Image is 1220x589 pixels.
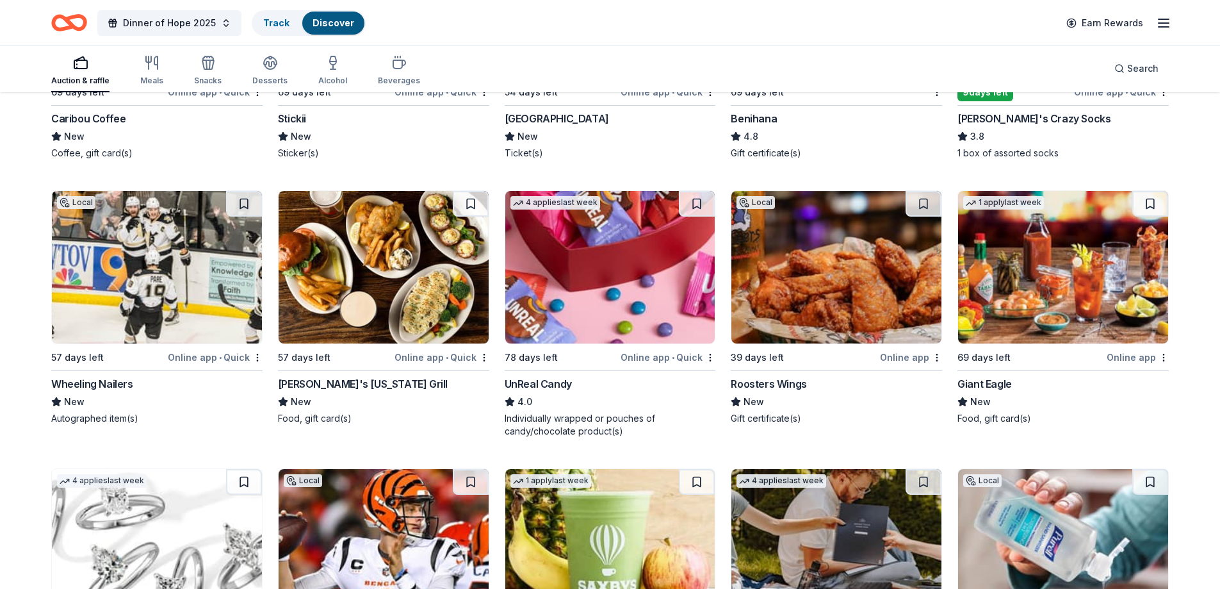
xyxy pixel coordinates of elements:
a: Home [51,8,87,38]
span: 4.8 [744,129,758,144]
a: Image for Ted's Montana Grill57 days leftOnline app•Quick[PERSON_NAME]'s [US_STATE] GrillNewFood,... [278,190,489,425]
img: Image for Roosters Wings [731,191,941,344]
span: New [291,129,311,144]
div: Coffee, gift card(s) [51,147,263,160]
div: Gift certificate(s) [731,147,942,160]
div: Local [963,474,1002,487]
span: New [970,394,991,410]
div: [PERSON_NAME]'s Crazy Socks [957,111,1110,126]
img: Image for Giant Eagle [958,191,1168,344]
div: 1 apply last week [510,474,591,488]
a: Track [263,17,289,28]
a: Image for Wheeling NailersLocal57 days leftOnline app•QuickWheeling NailersNewAutographed item(s) [51,190,263,425]
a: Discover [313,17,354,28]
div: [GEOGRAPHIC_DATA] [505,111,609,126]
button: Dinner of Hope 2025 [97,10,241,36]
a: Image for UnReal Candy4 applieslast week78 days leftOnline app•QuickUnReal Candy4.0Individually w... [505,190,716,438]
button: Alcohol [318,50,347,92]
div: Local [57,196,95,209]
span: New [291,394,311,410]
div: 4 applies last week [510,196,600,210]
div: 78 days left [505,350,558,365]
span: • [219,87,222,97]
div: Sticker(s) [278,147,489,160]
img: Image for Wheeling Nailers [52,191,262,344]
div: Stickii [278,111,306,126]
div: 4 applies last week [57,474,147,488]
div: 57 days left [51,350,104,365]
div: [PERSON_NAME]'s [US_STATE] Grill [278,376,448,392]
button: Desserts [252,50,288,92]
div: Autographed item(s) [51,412,263,425]
button: Snacks [194,50,222,92]
div: 1 box of assorted socks [957,147,1169,160]
div: 39 days left [731,350,784,365]
span: • [672,353,674,363]
div: UnReal Candy [505,376,572,392]
div: 4 applies last week [736,474,826,488]
div: Benihana [731,111,777,126]
span: • [1125,87,1128,97]
div: Wheeling Nailers [51,376,133,392]
button: Search [1104,56,1169,81]
div: Online app Quick [394,349,489,365]
div: Gift certificate(s) [731,412,942,425]
a: Image for Roosters WingsLocal39 days leftOnline appRoosters WingsNewGift certificate(s) [731,190,942,425]
a: Earn Rewards [1059,12,1151,35]
span: New [744,394,764,410]
div: Meals [140,76,163,86]
span: • [672,87,674,97]
button: TrackDiscover [252,10,366,36]
div: Auction & raffle [51,76,110,86]
div: Online app [1107,349,1169,365]
div: 1 apply last week [963,196,1044,210]
span: • [446,353,448,363]
span: 4.0 [517,394,532,410]
div: Local [284,474,322,487]
div: Snacks [194,76,222,86]
div: Online app [880,349,942,365]
span: • [446,87,448,97]
span: • [219,353,222,363]
div: Local [736,196,775,209]
div: 57 days left [278,350,330,365]
div: Giant Eagle [957,376,1012,392]
div: Roosters Wings [731,376,806,392]
div: Ticket(s) [505,147,716,160]
span: New [64,394,85,410]
div: Individually wrapped or pouches of candy/chocolate product(s) [505,412,716,438]
img: Image for Ted's Montana Grill [279,191,489,344]
a: Image for Giant Eagle1 applylast week69 days leftOnline appGiant EagleNewFood, gift card(s) [957,190,1169,425]
div: Food, gift card(s) [278,412,489,425]
div: Online app Quick [168,349,263,365]
span: Dinner of Hope 2025 [123,15,216,31]
div: Alcohol [318,76,347,86]
span: 3.8 [970,129,984,144]
img: Image for UnReal Candy [505,191,715,344]
div: Desserts [252,76,288,86]
div: Food, gift card(s) [957,412,1169,425]
button: Meals [140,50,163,92]
span: Search [1127,61,1159,76]
span: New [517,129,538,144]
div: Online app Quick [621,349,715,365]
button: Beverages [378,50,420,92]
button: Auction & raffle [51,50,110,92]
span: New [64,129,85,144]
div: 69 days left [957,350,1011,365]
div: Caribou Coffee [51,111,126,126]
div: Beverages [378,76,420,86]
